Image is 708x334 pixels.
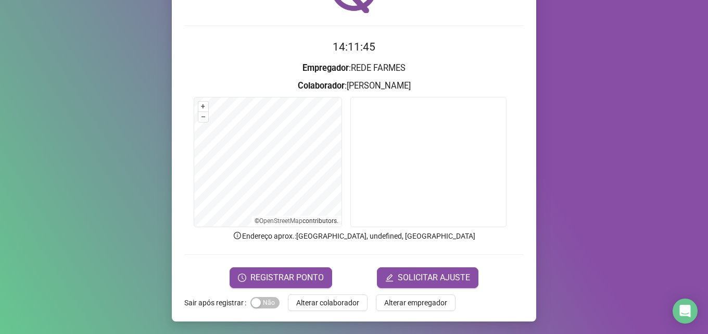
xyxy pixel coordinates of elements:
[385,274,394,282] span: edit
[250,271,324,284] span: REGISTRAR PONTO
[184,294,250,311] label: Sair após registrar
[238,274,246,282] span: clock-circle
[376,294,456,311] button: Alterar empregador
[302,63,349,73] strong: Empregador
[296,297,359,308] span: Alterar colaborador
[333,41,375,53] time: 14:11:45
[184,61,524,75] h3: : REDE FARMES
[230,267,332,288] button: REGISTRAR PONTO
[384,297,447,308] span: Alterar empregador
[233,231,242,240] span: info-circle
[198,102,208,112] button: +
[298,81,345,91] strong: Colaborador
[259,217,302,225] a: OpenStreetMap
[184,230,524,242] p: Endereço aprox. : [GEOGRAPHIC_DATA], undefined, [GEOGRAPHIC_DATA]
[184,79,524,93] h3: : [PERSON_NAME]
[673,299,698,324] div: Open Intercom Messenger
[255,217,338,225] li: © contributors.
[377,267,478,288] button: editSOLICITAR AJUSTE
[398,271,470,284] span: SOLICITAR AJUSTE
[198,112,208,122] button: –
[288,294,368,311] button: Alterar colaborador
